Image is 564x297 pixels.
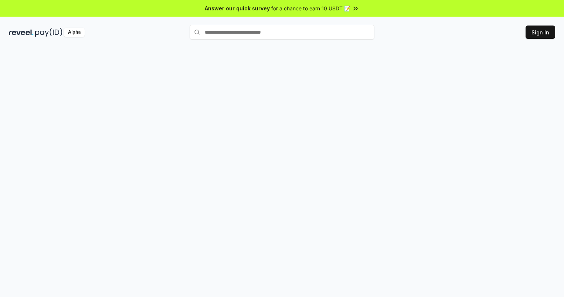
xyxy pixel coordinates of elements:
span: for a chance to earn 10 USDT 📝 [271,4,350,12]
button: Sign In [526,26,555,39]
div: Alpha [64,28,85,37]
img: reveel_dark [9,28,34,37]
span: Answer our quick survey [205,4,270,12]
img: pay_id [35,28,62,37]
